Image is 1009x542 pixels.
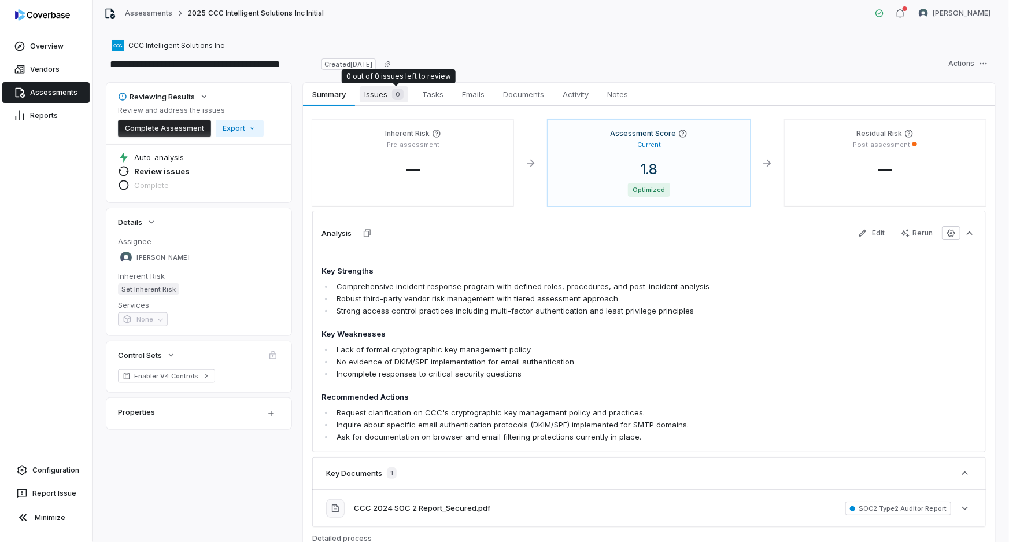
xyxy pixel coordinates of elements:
[912,5,997,22] button: Chadd Myers avatar[PERSON_NAME]
[134,180,169,190] span: Complete
[118,283,179,295] span: Set Inherent Risk
[417,87,448,102] span: Tasks
[334,431,845,443] li: Ask for documentation on browser and email filtering protections currently in place.
[2,82,90,103] a: Assessments
[631,161,667,178] span: 1.8
[856,129,902,138] h4: Residual Risk
[136,253,190,262] span: [PERSON_NAME]
[377,54,398,75] button: Copy link
[334,344,845,356] li: Lack of formal cryptographic key management policy
[919,9,928,18] img: Chadd Myers avatar
[2,105,90,126] a: Reports
[397,161,429,178] span: —
[894,224,940,242] button: Rerun
[134,371,199,381] span: Enabler V4 Controls
[354,503,490,514] button: CCC 2024 SOC 2 Report_Secured.pdf
[114,212,160,233] button: Details
[15,9,70,21] img: logo-D7KZi-bG.svg
[346,72,451,81] div: 0 out of 0 issues left to review
[2,36,90,57] a: Overview
[308,87,350,102] span: Summary
[187,9,324,18] span: 2025 CCC Intelligent Solutions Inc Initial
[128,41,224,50] span: CCC Intelligent Solutions Inc
[118,106,264,115] p: Review and address the issues
[120,252,132,263] img: Chadd Myers avatar
[941,55,995,72] button: Actions
[326,468,382,478] h3: Key Documents
[334,293,845,305] li: Robust third-party vendor risk management with tiered assessment approach
[118,217,142,227] span: Details
[5,460,87,481] a: Configuration
[118,300,280,310] dt: Services
[5,506,87,529] button: Minimize
[360,86,408,102] span: Issues
[134,166,190,176] span: Review issues
[387,467,397,479] span: 1
[118,369,215,383] a: Enabler V4 Controls
[334,281,845,293] li: Comprehensive incident response program with defined roles, procedures, and post-incident analysis
[853,141,910,149] p: Post-assessment
[334,305,845,317] li: Strong access control practices including multi-factor authentication and least privilege principles
[118,350,162,360] span: Control Sets
[334,407,845,419] li: Request clarification on CCC's cryptographic key management policy and practices.
[118,271,280,281] dt: Inherent Risk
[109,35,228,56] button: https://cccis.com/CCC Intelligent Solutions Inc
[392,89,404,100] span: 0
[114,345,179,366] button: Control Sets
[321,228,352,238] h3: Analysis
[387,141,439,149] p: Pre-assessment
[385,129,430,138] h4: Inherent Risk
[334,419,845,431] li: Inquire about specific email authentication protocols (DKIM/SPF) implemented for SMTP domains.
[118,120,211,137] button: Complete Assessment
[610,129,676,138] h4: Assessment Score
[321,58,376,70] span: Created [DATE]
[869,161,901,178] span: —
[845,502,951,515] span: SOC2 Type2 Auditor Report
[216,120,264,137] button: Export
[321,266,845,277] h4: Key Strengths
[118,91,195,102] div: Reviewing Results
[851,224,892,242] button: Edit
[603,87,633,102] span: Notes
[628,183,670,197] span: Optimized
[637,141,661,149] p: Current
[5,483,87,504] button: Report Issue
[134,152,184,163] span: Auto-analysis
[558,87,593,102] span: Activity
[498,87,549,102] span: Documents
[2,59,90,80] a: Vendors
[457,87,489,102] span: Emails
[118,236,280,246] dt: Assignee
[901,228,933,238] div: Rerun
[321,329,845,340] h4: Key Weaknesses
[334,368,845,380] li: Incomplete responses to critical security questions
[125,9,172,18] a: Assessments
[334,356,845,368] li: No evidence of DKIM/SPF implementation for email authentication
[114,86,212,107] button: Reviewing Results
[321,392,845,403] h4: Recommended Actions
[933,9,990,18] span: [PERSON_NAME]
